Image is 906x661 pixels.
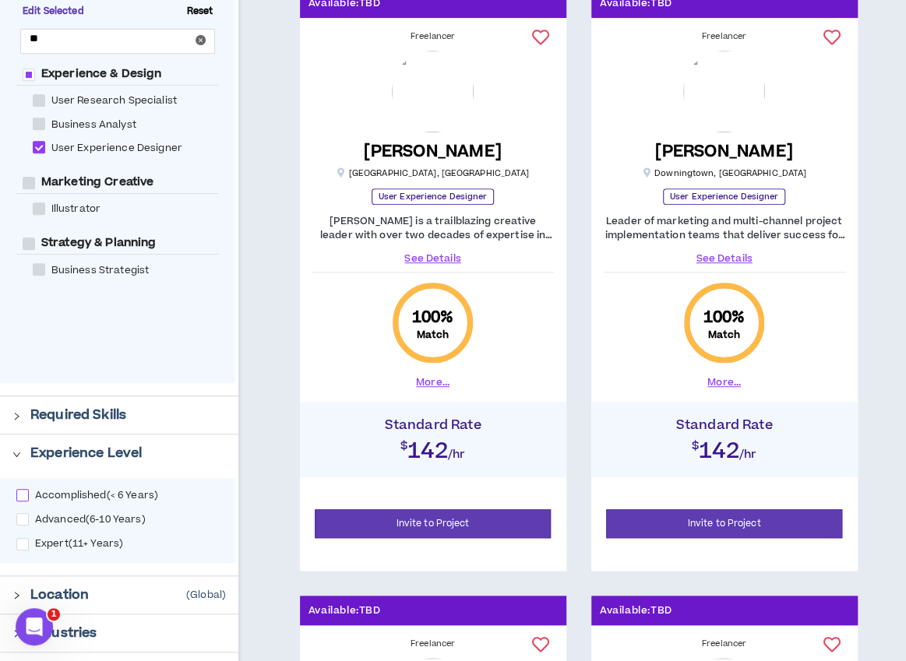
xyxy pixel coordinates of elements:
[12,450,21,459] span: right
[604,214,845,242] p: Leader of marketing and multi-channel project implementation teams that deliver success for agenc...
[12,412,21,420] span: right
[600,603,672,618] p: Available: TBD
[448,446,466,462] span: /hr
[45,141,189,156] span: User Experience Designer
[29,513,152,526] span: Advanced ( 6-10 Years )
[392,51,474,132] img: Lzob1eSL8AU0aGa2U4XUq0em6wAXFyO6JKuG15Xs.png
[35,174,160,190] span: Marketing Creative
[599,417,850,433] h4: Standard Rate
[337,167,530,179] p: [GEOGRAPHIC_DATA] , [GEOGRAPHIC_DATA]
[308,603,381,618] p: Available: TBD
[45,263,156,278] span: Business Strategist
[30,624,97,642] p: Industries
[30,406,126,424] p: Required Skills
[16,5,90,19] span: Edit Selected
[604,30,845,43] div: Freelancer
[655,142,793,161] h5: [PERSON_NAME]
[312,251,554,265] a: See Details
[599,433,850,461] h2: $142
[703,307,746,329] span: 100 %
[412,307,454,329] span: 100 %
[30,444,142,462] p: Experience Level
[196,34,206,48] span: close-circle
[48,608,60,621] span: 1
[312,638,554,650] div: Freelancer
[30,585,89,604] p: Location
[45,202,108,216] span: Illustrator
[604,251,845,265] a: See Details
[663,188,785,205] p: User Experience Designer
[45,118,143,132] span: Business Analyst
[12,591,21,599] span: right
[315,509,552,538] button: Invite to Project
[186,589,226,601] p: (Global)
[35,235,163,251] span: Strategy & Planning
[35,66,168,82] span: Experience & Design
[312,30,554,43] div: Freelancer
[739,446,757,462] span: /hr
[707,375,741,389] button: More...
[417,329,449,341] small: Match
[308,417,559,433] h4: Standard Rate
[29,489,164,501] span: Accomplished ( < 6 Years )
[708,329,741,341] small: Match
[416,375,449,389] button: More...
[604,638,845,650] div: Freelancer
[606,509,843,538] button: Invite to Project
[12,629,21,638] span: right
[308,433,559,461] h2: $142
[29,537,129,550] span: Expert ( 11+ Years )
[16,608,53,645] iframe: Intercom live chat
[683,51,765,132] img: orI788v8lpOk5uVscXCa3pH9wGpNefE66Dq5CJSu.png
[364,142,502,161] h5: [PERSON_NAME]
[642,167,806,179] p: Downingtown , [GEOGRAPHIC_DATA]
[181,5,220,19] span: Reset
[45,93,183,108] span: User Research Specialist
[312,214,554,242] p: [PERSON_NAME] is a trailblazing creative leader with over two decades of expertise in driving inn...
[372,188,494,205] p: User Experience Designer
[196,35,206,45] span: close-circle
